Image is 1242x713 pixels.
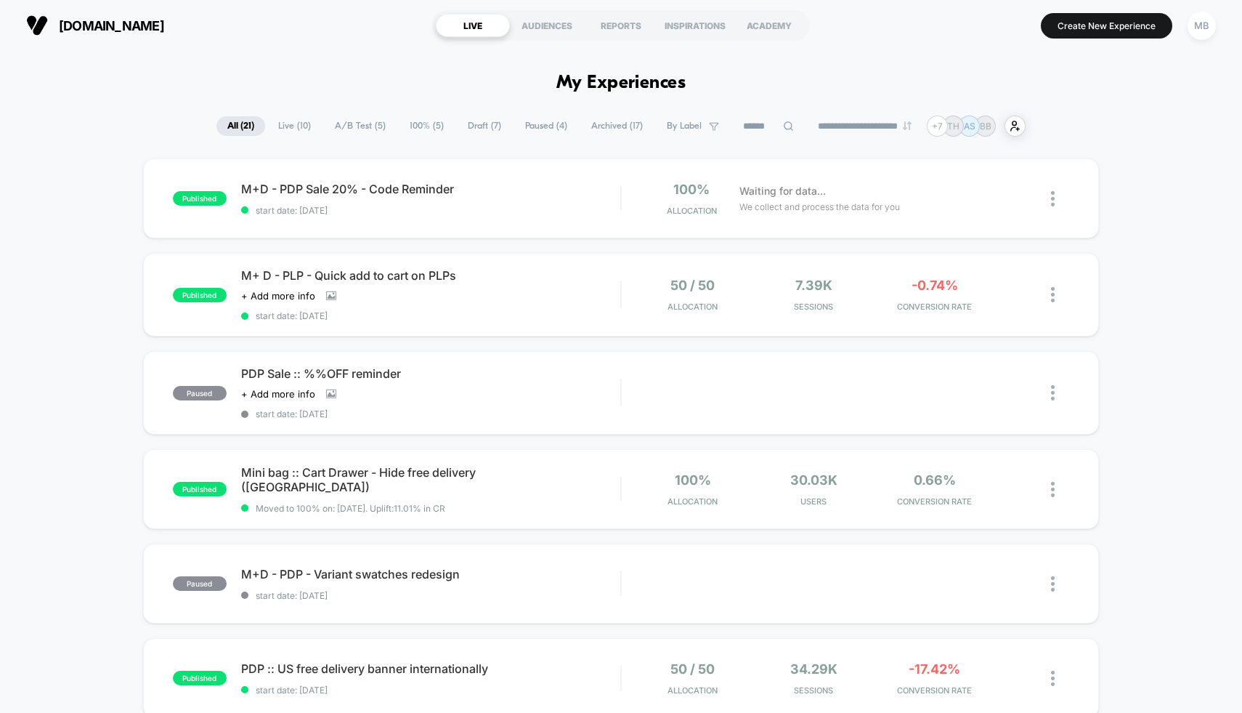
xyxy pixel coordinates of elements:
span: 100% ( 5 ) [399,116,455,136]
span: 0.66% [914,472,956,488]
span: start date: [DATE] [241,310,621,321]
span: CONVERSION RATE [877,685,991,696]
span: Allocation [667,206,717,216]
img: close [1051,482,1055,497]
span: CONVERSION RATE [877,496,991,507]
div: REPORTS [584,14,658,37]
span: PDP :: US free delivery banner internationally [241,661,621,676]
img: close [1051,671,1055,686]
span: 50 / 50 [670,278,715,293]
span: Waiting for data... [739,183,826,199]
span: 50 / 50 [670,661,715,677]
span: paused [173,386,227,400]
span: M+D - PDP Sale 20% - Code Reminder [241,182,621,196]
span: [DOMAIN_NAME] [59,18,164,33]
button: Create New Experience [1041,13,1172,39]
span: start date: [DATE] [241,408,621,419]
span: published [173,288,227,302]
img: close [1051,576,1055,592]
span: M+D - PDP - Variant swatches redesign [241,567,621,581]
span: + Add more info [241,388,315,400]
img: end [903,121,912,130]
div: + 7 [927,116,948,137]
span: M+ D - PLP - Quick add to cart on PLPs [241,268,621,283]
span: -0.74% [912,278,958,293]
span: Live ( 10 ) [267,116,322,136]
span: 100% [673,182,710,197]
span: Mini bag :: Cart Drawer - Hide free delivery ([GEOGRAPHIC_DATA]) [241,465,621,494]
p: TH [947,121,959,132]
span: A/B Test ( 5 ) [324,116,397,136]
img: close [1051,191,1055,206]
div: AUDIENCES [510,14,584,37]
p: AS [964,121,975,132]
span: Allocation [667,302,718,312]
span: paused [173,576,227,591]
span: start date: [DATE] [241,685,621,696]
span: -17.42% [909,661,960,677]
span: Sessions [757,302,870,312]
img: close [1051,287,1055,302]
div: MB [1188,12,1216,40]
span: Allocation [667,496,718,507]
button: MB [1183,11,1220,41]
span: + Add more info [241,290,315,302]
span: Draft ( 7 ) [457,116,512,136]
span: CONVERSION RATE [877,302,991,312]
div: INSPIRATIONS [658,14,732,37]
span: Users [757,496,870,507]
div: LIVE [436,14,510,37]
span: published [173,191,227,206]
div: ACADEMY [732,14,806,37]
span: Archived ( 17 ) [580,116,654,136]
span: published [173,671,227,685]
span: 100% [675,472,711,488]
h1: My Experiences [556,73,686,94]
span: 30.03k [790,472,837,488]
span: PDP Sale :: %%OFF reminder [241,366,621,381]
span: start date: [DATE] [241,205,621,216]
button: [DOMAIN_NAME] [22,14,169,37]
img: Visually logo [26,15,48,36]
span: published [173,482,227,496]
span: We collect and process the data for you [739,200,900,214]
p: BB [980,121,991,132]
img: close [1051,385,1055,400]
span: start date: [DATE] [241,590,621,601]
span: Sessions [757,685,870,696]
span: By Label [667,121,702,132]
span: Paused ( 4 ) [514,116,578,136]
span: Allocation [667,685,718,696]
span: 7.39k [795,278,832,293]
span: All ( 21 ) [216,116,265,136]
span: Moved to 100% on: [DATE] . Uplift: 11.01% in CR [256,503,445,514]
span: 34.29k [790,661,837,677]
